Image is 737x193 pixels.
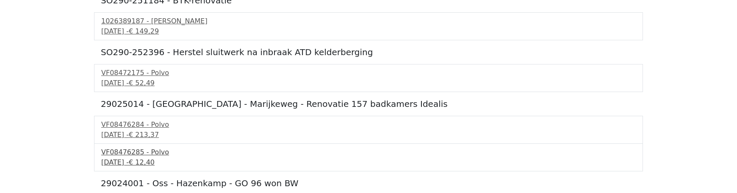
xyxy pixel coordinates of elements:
span: € 52,49 [129,79,155,87]
div: VF08476285 - Polvo [101,147,636,157]
div: [DATE] - [101,78,636,88]
div: [DATE] - [101,130,636,140]
a: VF08476285 - Polvo[DATE] -€ 12,40 [101,147,636,168]
span: € 12,40 [129,158,155,166]
a: VF08476284 - Polvo[DATE] -€ 213,37 [101,120,636,140]
h5: 29025014 - [GEOGRAPHIC_DATA] - Marijkeweg - Renovatie 157 badkamers Idealis [101,99,636,109]
span: € 213,37 [129,131,159,139]
div: [DATE] - [101,26,636,36]
div: 1026389187 - [PERSON_NAME] [101,16,636,26]
a: 1026389187 - [PERSON_NAME][DATE] -€ 149,29 [101,16,636,36]
span: € 149,29 [129,27,159,35]
h5: SO290-252396 - Herstel sluitwerk na inbraak ATD kelderberging [101,47,636,57]
a: VF08472175 - Polvo[DATE] -€ 52,49 [101,68,636,88]
div: VF08476284 - Polvo [101,120,636,130]
div: VF08472175 - Polvo [101,68,636,78]
h5: 29024001 - Oss - Hazenkamp - GO 96 won BW [101,178,636,188]
div: [DATE] - [101,157,636,168]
